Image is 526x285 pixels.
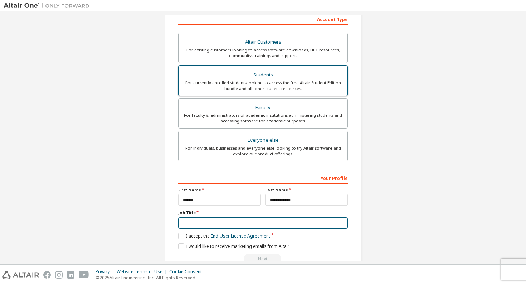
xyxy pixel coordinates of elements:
div: Privacy [96,269,117,275]
div: Your Profile [178,172,348,184]
div: Everyone else [183,135,343,145]
img: instagram.svg [55,271,63,279]
div: For currently enrolled students looking to access the free Altair Student Edition bundle and all ... [183,80,343,91]
div: For individuals, businesses and everyone else looking to try Altair software and explore our prod... [183,145,343,157]
img: altair_logo.svg [2,271,39,279]
div: For existing customers looking to access software downloads, HPC resources, community, trainings ... [183,47,343,59]
img: facebook.svg [43,271,51,279]
div: Cookie Consent [169,269,206,275]
label: Job Title [178,210,348,216]
label: I would like to receive marketing emails from Altair [178,243,289,249]
a: End-User License Agreement [211,233,270,239]
div: For faculty & administrators of academic institutions administering students and accessing softwa... [183,112,343,124]
img: Altair One [4,2,93,9]
div: Website Terms of Use [117,269,169,275]
img: youtube.svg [79,271,89,279]
div: Faculty [183,103,343,113]
label: Last Name [265,187,348,193]
img: linkedin.svg [67,271,74,279]
div: Altair Customers [183,37,343,47]
div: Account Type [178,13,348,25]
div: Students [183,70,343,80]
p: © 2025 Altair Engineering, Inc. All Rights Reserved. [96,275,206,281]
div: Read and acccept EULA to continue [178,254,348,264]
label: I accept the [178,233,270,239]
label: First Name [178,187,261,193]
